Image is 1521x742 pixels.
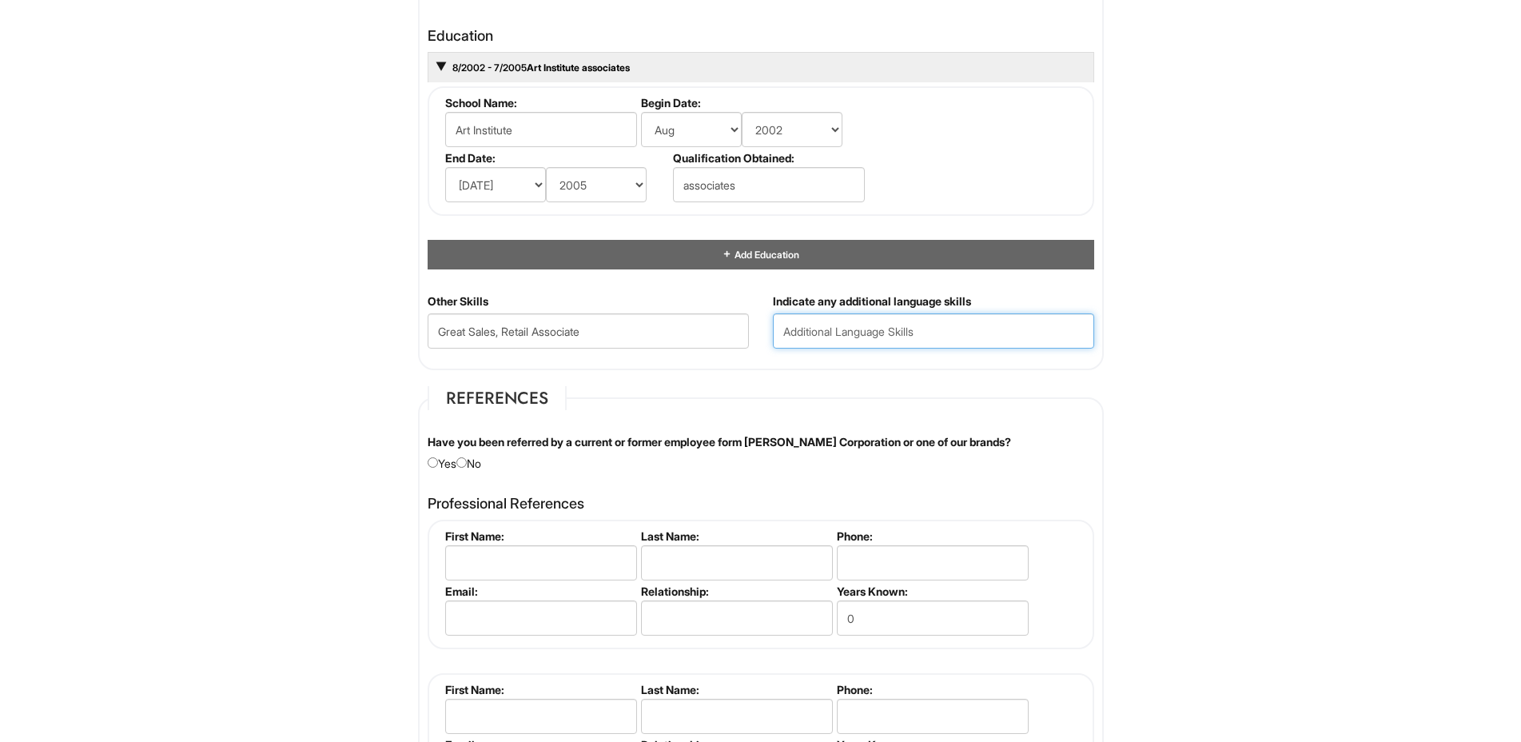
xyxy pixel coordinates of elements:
[445,683,635,696] label: First Name:
[428,386,567,410] legend: References
[445,151,667,165] label: End Date:
[428,434,1011,450] label: Have you been referred by a current or former employee form [PERSON_NAME] Corporation or one of o...
[416,434,1106,472] div: Yes No
[837,683,1026,696] label: Phone:
[837,584,1026,598] label: Years Known:
[451,62,527,74] span: 8/2002 - 7/2005
[722,249,798,261] a: Add Education
[641,529,830,543] label: Last Name:
[445,529,635,543] label: First Name:
[641,683,830,696] label: Last Name:
[641,96,862,110] label: Begin Date:
[445,96,635,110] label: School Name:
[773,293,971,309] label: Indicate any additional language skills
[673,151,862,165] label: Qualification Obtained:
[428,28,1094,44] h4: Education
[837,529,1026,543] label: Phone:
[732,249,798,261] span: Add Education
[428,496,1094,512] h4: Professional References
[428,313,749,349] input: Other Skills
[451,62,630,74] a: 8/2002 - 7/2005Art Institute associates
[428,293,488,309] label: Other Skills
[641,584,830,598] label: Relationship:
[445,584,635,598] label: Email:
[773,313,1094,349] input: Additional Language Skills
